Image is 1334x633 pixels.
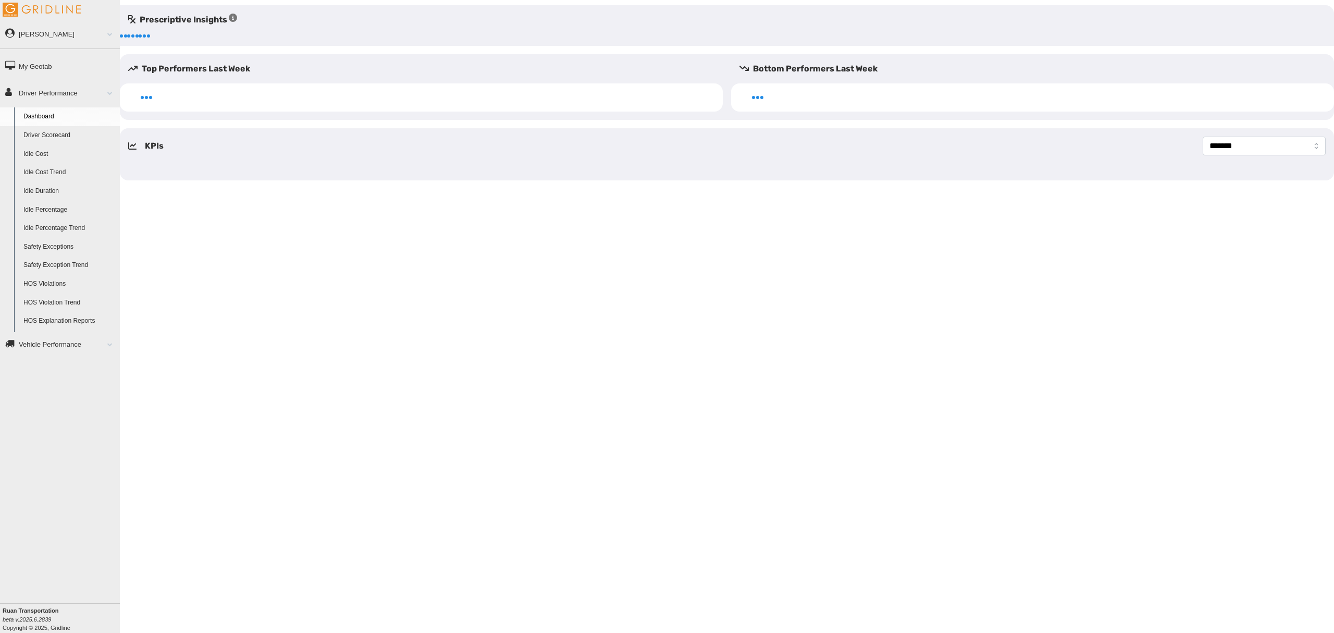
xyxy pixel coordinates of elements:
[3,607,59,614] b: Ruan Transportation
[19,275,120,294] a: HOS Violations
[19,163,120,182] a: Idle Cost Trend
[19,145,120,164] a: Idle Cost
[739,63,1334,75] h5: Bottom Performers Last Week
[19,256,120,275] a: Safety Exception Trend
[128,14,237,26] h5: Prescriptive Insights
[19,107,120,126] a: Dashboard
[128,63,723,75] h5: Top Performers Last Week
[19,126,120,145] a: Driver Scorecard
[19,331,120,349] a: HOS Violation Audit Reports
[145,140,164,152] h5: KPIs
[19,219,120,238] a: Idle Percentage Trend
[19,238,120,257] a: Safety Exceptions
[19,312,120,331] a: HOS Explanation Reports
[3,3,81,17] img: Gridline
[3,606,120,632] div: Copyright © 2025, Gridline
[19,201,120,220] a: Idle Percentage
[19,182,120,201] a: Idle Duration
[3,616,51,623] i: beta v.2025.6.2839
[19,294,120,312] a: HOS Violation Trend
